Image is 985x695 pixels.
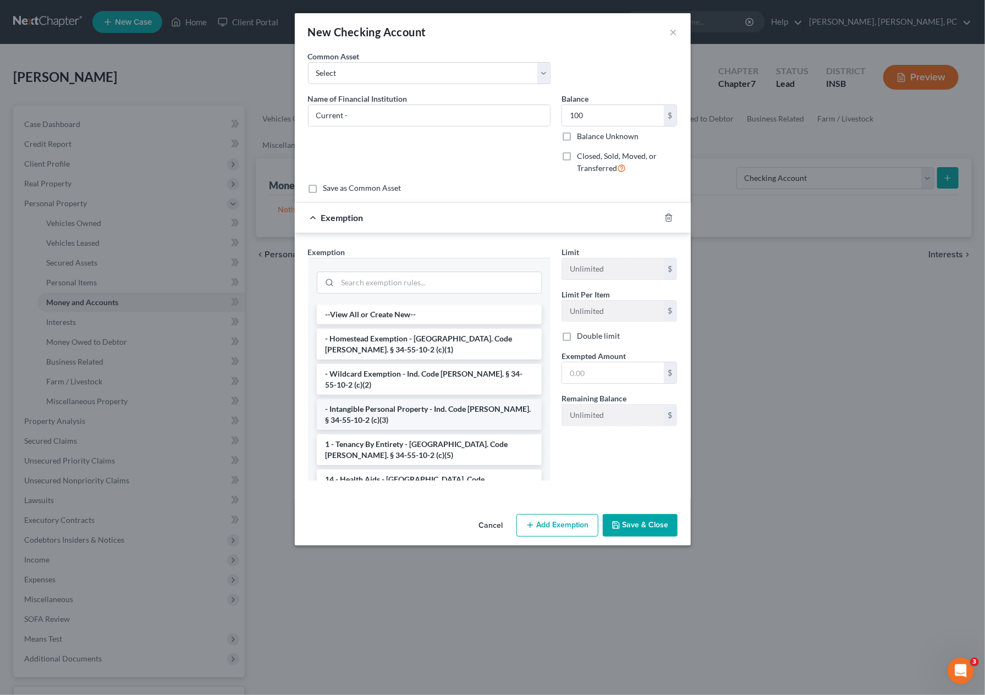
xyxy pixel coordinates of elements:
[562,289,610,300] label: Limit Per Item
[670,25,678,38] button: ×
[317,364,542,395] li: - Wildcard Exemption - Ind. Code [PERSON_NAME]. § 34-55-10-2 (c)(2)
[516,514,598,537] button: Add Exemption
[970,658,979,666] span: 3
[562,258,664,279] input: --
[309,105,550,126] input: Enter name...
[562,301,664,322] input: --
[317,399,542,430] li: - Intangible Personal Property - Ind. Code [PERSON_NAME]. § 34-55-10-2 (c)(3)
[577,330,620,341] label: Double limit
[308,24,426,40] div: New Checking Account
[317,434,542,465] li: 1 - Tenancy By Entirety - [GEOGRAPHIC_DATA]. Code [PERSON_NAME]. § 34-55-10-2 (c)(5)
[664,105,677,126] div: $
[562,351,626,361] span: Exempted Amount
[562,405,664,426] input: --
[308,51,360,62] label: Common Asset
[308,94,408,103] span: Name of Financial Institution
[664,301,677,322] div: $
[664,362,677,383] div: $
[470,515,512,537] button: Cancel
[321,212,364,223] span: Exemption
[308,247,345,257] span: Exemption
[603,514,678,537] button: Save & Close
[577,151,657,173] span: Closed, Sold, Moved, or Transferred
[317,329,542,360] li: - Homestead Exemption - [GEOGRAPHIC_DATA]. Code [PERSON_NAME]. § 34-55-10-2 (c)(1)
[562,247,579,257] span: Limit
[317,305,542,324] li: --View All or Create New--
[948,658,974,684] iframe: Intercom live chat
[562,393,626,404] label: Remaining Balance
[338,272,541,293] input: Search exemption rules...
[323,183,401,194] label: Save as Common Asset
[577,131,639,142] label: Balance Unknown
[562,362,664,383] input: 0.00
[562,105,664,126] input: 0.00
[664,258,677,279] div: $
[562,93,588,104] label: Balance
[664,405,677,426] div: $
[317,470,542,500] li: 14 - Health Aids - [GEOGRAPHIC_DATA]. Code [PERSON_NAME]. § 34-55-10-2 (c)(4)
